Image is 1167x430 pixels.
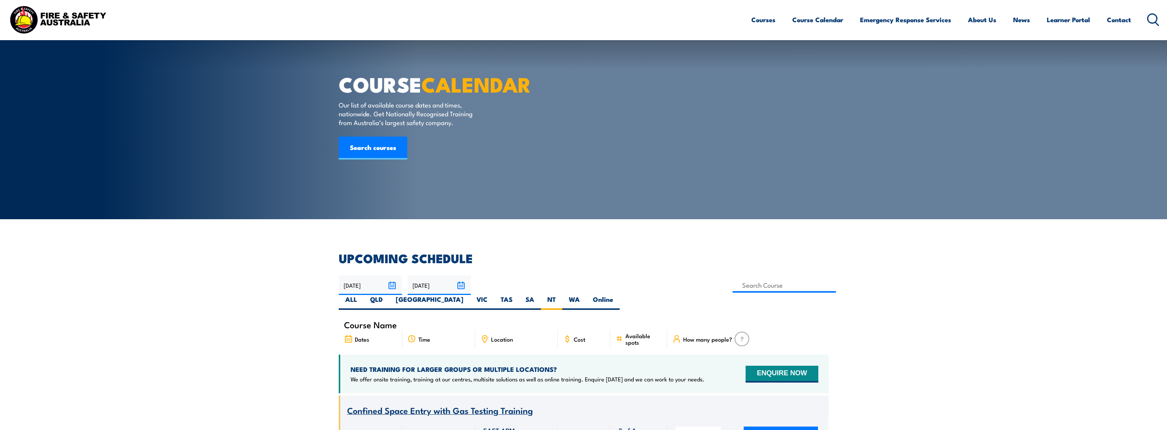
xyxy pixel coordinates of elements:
[339,75,528,93] h1: COURSE
[339,295,364,310] label: ALL
[519,295,541,310] label: SA
[625,332,662,345] span: Available spots
[339,275,402,295] input: From date
[339,100,478,127] p: Our list of available course dates and times, nationwide. Get Nationally Recognised Training from...
[418,336,430,342] span: Time
[751,10,775,30] a: Courses
[421,68,531,99] strong: CALENDAR
[339,252,829,263] h2: UPCOMING SCHEDULE
[746,366,818,383] button: ENQUIRE NOW
[491,336,513,342] span: Location
[860,10,951,30] a: Emergency Response Services
[733,278,836,293] input: Search Course
[344,321,397,328] span: Course Name
[1047,10,1090,30] a: Learner Portal
[347,406,533,415] a: Confined Space Entry with Gas Testing Training
[792,10,843,30] a: Course Calendar
[351,375,704,383] p: We offer onsite training, training at our centres, multisite solutions as well as online training...
[347,404,533,417] span: Confined Space Entry with Gas Testing Training
[355,336,369,342] span: Dates
[562,295,586,310] label: WA
[408,275,471,295] input: To date
[1013,10,1030,30] a: News
[586,295,620,310] label: Online
[968,10,996,30] a: About Us
[389,295,470,310] label: [GEOGRAPHIC_DATA]
[1107,10,1131,30] a: Contact
[364,295,389,310] label: QLD
[494,295,519,310] label: TAS
[574,336,585,342] span: Cost
[683,336,732,342] span: How many people?
[351,365,704,373] h4: NEED TRAINING FOR LARGER GROUPS OR MULTIPLE LOCATIONS?
[470,295,494,310] label: VIC
[339,137,407,160] a: Search courses
[541,295,562,310] label: NT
